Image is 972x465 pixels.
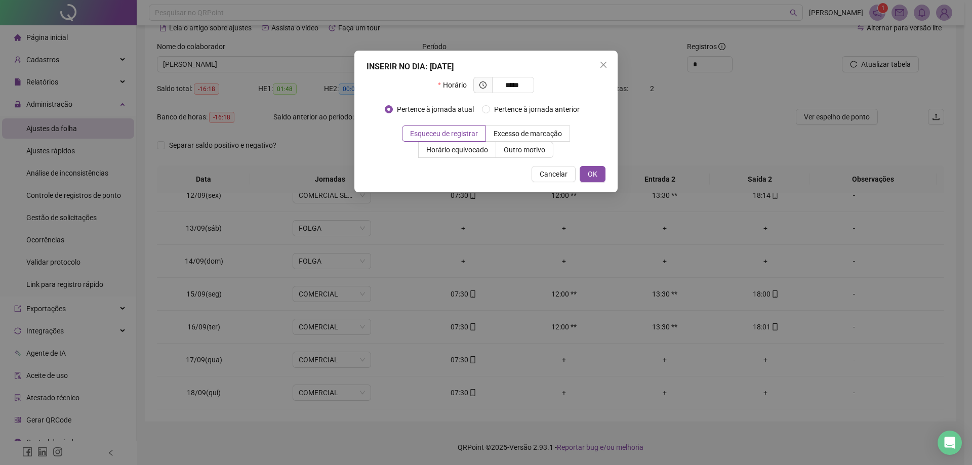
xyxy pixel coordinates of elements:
span: Horário equivocado [426,146,488,154]
span: clock-circle [479,81,487,89]
span: Pertence à jornada anterior [490,104,584,115]
span: Esqueceu de registrar [410,130,478,138]
span: Outro motivo [504,146,545,154]
button: Cancelar [532,166,576,182]
div: INSERIR NO DIA : [DATE] [367,61,605,73]
span: Cancelar [540,168,568,180]
button: OK [580,166,605,182]
label: Horário [438,77,473,93]
span: close [599,61,607,69]
button: Close [595,57,612,73]
span: Excesso de marcação [494,130,562,138]
div: Open Intercom Messenger [938,431,962,455]
span: Pertence à jornada atual [393,104,478,115]
span: OK [588,168,597,180]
